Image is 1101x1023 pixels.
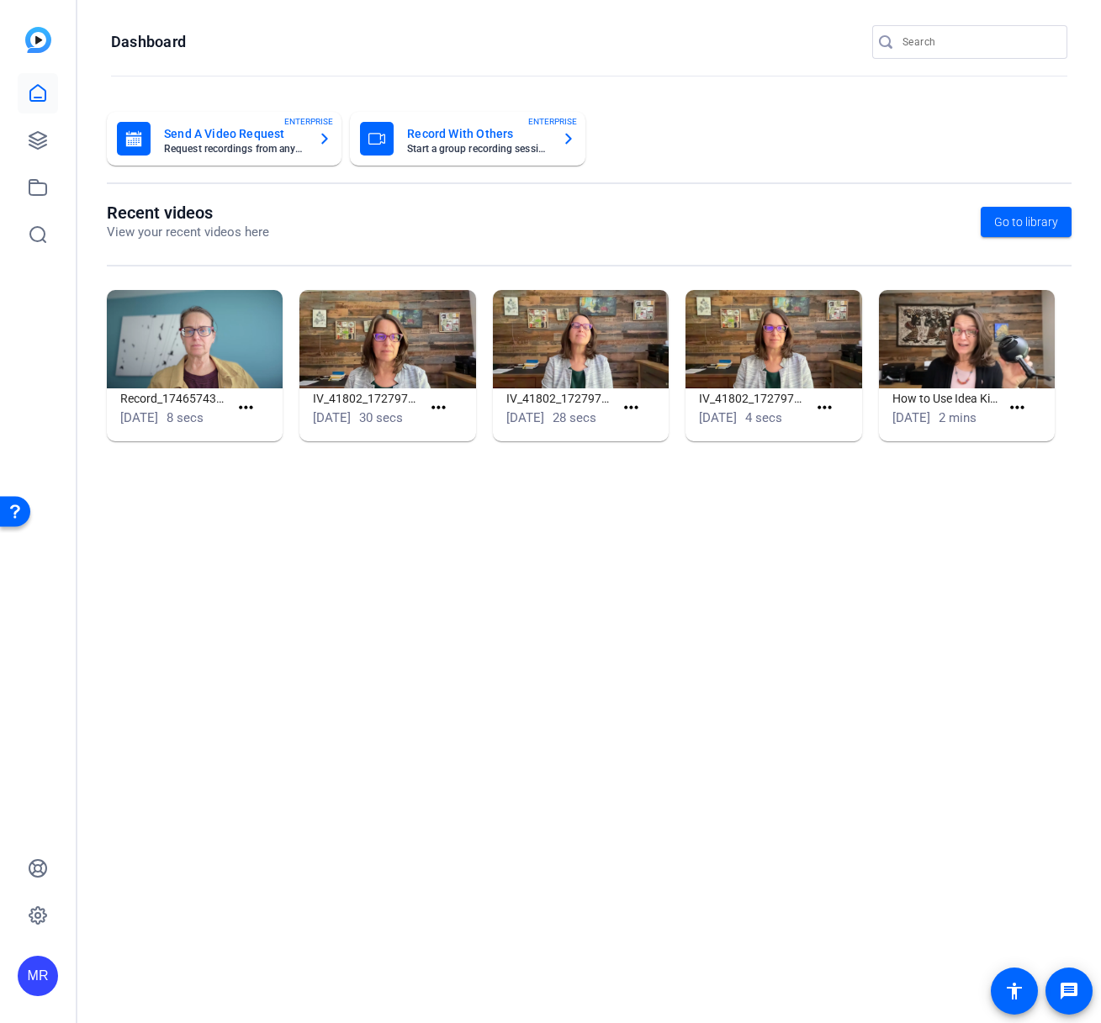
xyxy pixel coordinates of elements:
[236,398,257,419] mat-icon: more_horiz
[107,223,269,242] p: View your recent videos here
[18,956,58,996] div: MR
[1007,398,1028,419] mat-icon: more_horiz
[879,290,1055,389] img: How to Use Idea Kit Creator Studio
[493,290,669,389] img: IV_41802_1727974122981_webcam
[359,410,403,425] span: 30 secs
[685,290,861,389] img: IV_41802_1727974072817_webcam
[939,410,977,425] span: 2 mins
[107,290,283,389] img: Record_1746574321982_webcam
[1004,981,1024,1001] mat-icon: accessibility
[892,410,930,425] span: [DATE]
[506,388,615,409] h1: IV_41802_1727974122981_webcam
[313,388,421,409] h1: IV_41802_1727973997555_webcam
[1059,981,1079,1001] mat-icon: message
[981,207,1072,237] a: Go to library
[699,388,807,409] h1: IV_41802_1727974072817_webcam
[313,410,351,425] span: [DATE]
[407,144,548,154] mat-card-subtitle: Start a group recording session
[111,32,186,52] h1: Dashboard
[553,410,596,425] span: 28 secs
[903,32,1054,52] input: Search
[107,203,269,223] h1: Recent videos
[284,115,333,128] span: ENTERPRISE
[428,398,449,419] mat-icon: more_horiz
[745,410,782,425] span: 4 secs
[699,410,737,425] span: [DATE]
[528,115,577,128] span: ENTERPRISE
[167,410,204,425] span: 8 secs
[892,388,1001,409] h1: How to Use Idea Kit Creator Studio
[506,410,544,425] span: [DATE]
[164,124,304,144] mat-card-title: Send A Video Request
[814,398,835,419] mat-icon: more_horiz
[120,410,158,425] span: [DATE]
[350,112,585,166] button: Record With OthersStart a group recording sessionENTERPRISE
[107,112,341,166] button: Send A Video RequestRequest recordings from anyone, anywhereENTERPRISE
[994,214,1058,231] span: Go to library
[164,144,304,154] mat-card-subtitle: Request recordings from anyone, anywhere
[621,398,642,419] mat-icon: more_horiz
[407,124,548,144] mat-card-title: Record With Others
[120,388,229,409] h1: Record_1746574321982_webcam
[25,27,51,53] img: blue-gradient.svg
[299,290,475,389] img: IV_41802_1727973997555_webcam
